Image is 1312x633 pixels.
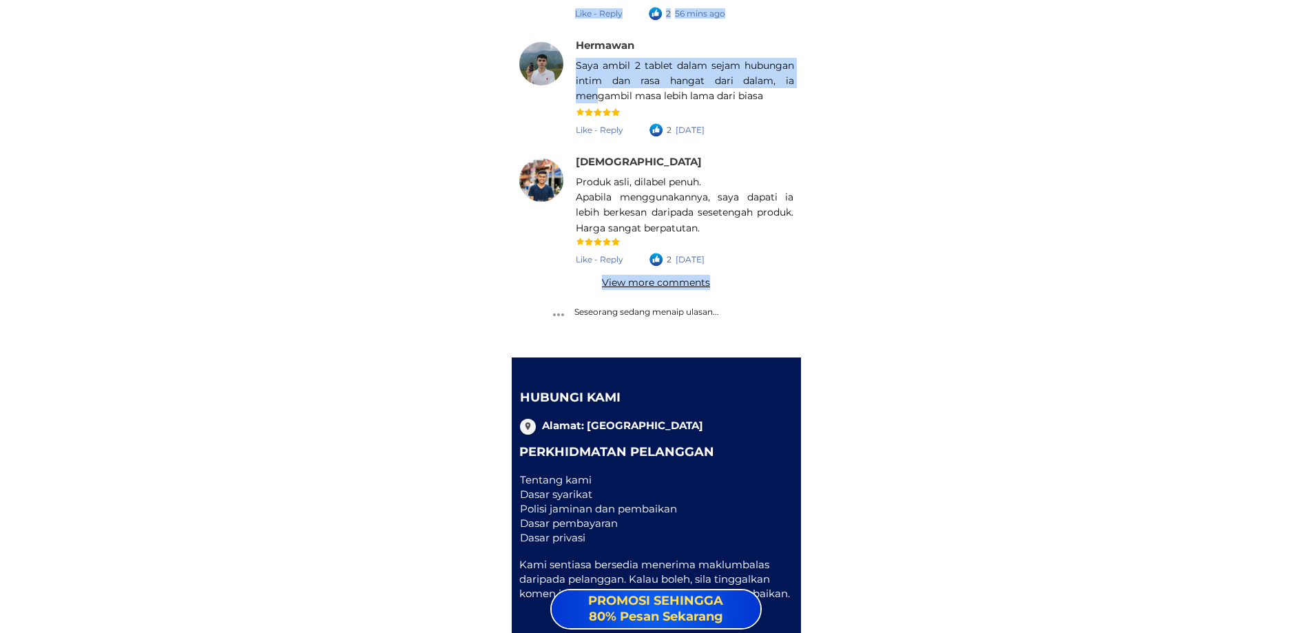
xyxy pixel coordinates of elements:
[576,125,689,135] div: Like - Reply
[519,557,790,601] div: Kami sentiasa bersedia menerima maklumbalas daripada pelanggan. Kalau boleh, sila tinggalkan kome...
[666,9,699,19] div: 2
[667,255,700,264] div: 2
[542,419,703,432] span: Alamat: [GEOGRAPHIC_DATA]
[520,473,772,545] div: Tentang kami Dasar syarikat Polisi jaminan dan pembaikan Dasar pembayaran Dasar privasi
[575,9,688,19] div: Like - Reply
[588,593,723,624] span: PROMOSI SEHINGGA 80% Pesan Sekarang
[667,125,700,135] div: 2
[576,39,792,52] div: Hermawan
[548,308,769,316] div: Seseorang sedang menaip ulasan...
[676,125,789,135] div: [DATE]
[520,390,621,405] span: Hubungi kami
[519,444,714,459] span: Perkhidmatan Pelanggan
[576,58,794,104] div: Saya ambil 2 tablet dalam sejam hubungan intim dan rasa hangat dari dalam, ia mengambil masa lebi...
[676,255,789,264] div: [DATE]
[576,156,791,168] div: [DEMOGRAPHIC_DATA]
[675,9,788,19] div: 56 mins ago
[576,174,793,236] div: Produk asli, dilabel penuh. Apabila menggunakannya, saya dapati ia lebih berkesan daripada sesete...
[576,255,689,264] div: Like - Reply
[589,275,724,290] div: View more comments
